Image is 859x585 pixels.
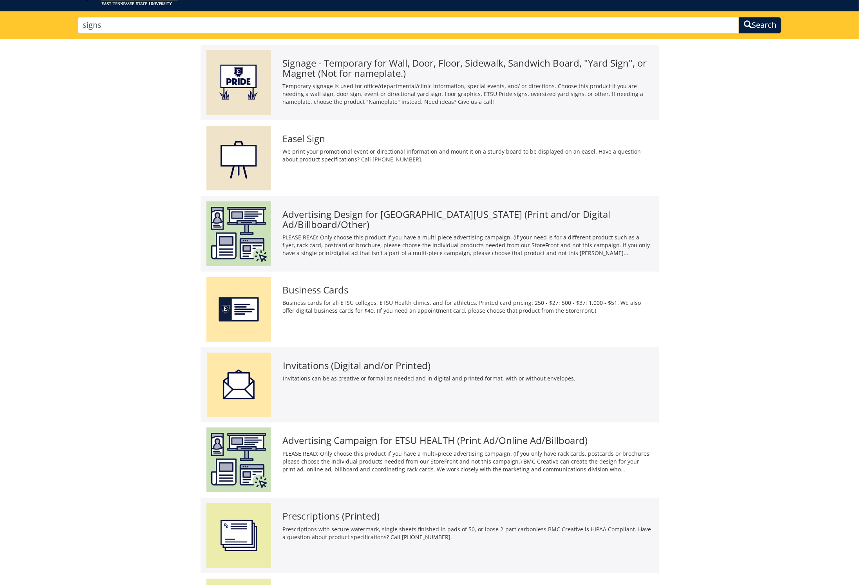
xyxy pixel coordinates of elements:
a: Prescriptions (Printed) Prescriptions with secure watermark, single sheets finished in pads of 50... [206,503,653,568]
img: etsu%20health%20marketing%20campaign%20image-6075f5506d2aa2.29536275.png [206,427,271,492]
img: business%20cards-655684f769de13.42776325.png [206,277,271,342]
p: Business cards for all ETSU colleges, ETSU Health clinics, and for athletics. Printed card pricin... [283,299,653,315]
p: We print your promotional event or directional information and mount it on a sturdy board to be d... [283,148,653,163]
h3: Signage - Temporary for Wall, Door, Floor, Sidewalk, Sandwich Board, "Yard Sign", or Magnet (Not ... [283,58,653,79]
h3: Easel Sign [283,134,653,144]
h3: Prescriptions (Printed) [283,511,653,521]
input: Search... [78,17,740,34]
p: Temporary signage is used for office/departmental/clinic information, special events, and/ or dir... [283,82,653,106]
img: prescription-pads-594929dacd5317.41259872.png [206,503,271,568]
img: signage--temporary-59a74a8170e074.78038680.png [206,50,271,115]
img: invite-67a65ccf57f173.39654699.png [206,353,271,417]
h3: Invitations (Digital and/or Printed) [283,360,653,371]
button: Search [739,17,781,34]
h3: Business Cards [283,285,653,295]
img: etsu%20health%20marketing%20campaign%20image-6075f5506d2aa2.29536275.png [206,201,271,266]
a: Advertising Campaign for ETSU HEALTH (Print Ad/Online Ad/Billboard) PLEASE READ: Only choose this... [206,427,653,492]
h3: Advertising Campaign for ETSU HEALTH (Print Ad/Online Ad/Billboard) [283,435,653,446]
a: Invitations (Digital and/or Printed) Invitations can be as creative or formal as needed and in di... [206,353,653,417]
a: Business Cards Business cards for all ETSU colleges, ETSU Health clinics, and for athletics. Prin... [206,277,653,342]
a: Signage - Temporary for Wall, Door, Floor, Sidewalk, Sandwich Board, "Yard Sign", or Magnet (Not ... [206,50,653,115]
h3: Advertising Design for [GEOGRAPHIC_DATA][US_STATE] (Print and/or Digital Ad/Billboard/Other) [283,209,653,230]
a: Advertising Design for [GEOGRAPHIC_DATA][US_STATE] (Print and/or Digital Ad/Billboard/Other) PLEA... [206,201,653,266]
a: Easel Sign We print your promotional event or directional information and mount it on a sturdy bo... [206,126,653,190]
p: PLEASE READ: Only choose this product if you have a multi-piece advertising campaign. (If you onl... [283,450,653,473]
p: Prescriptions with secure watermark, single sheets finished in pads of 50, or loose 2-part carbon... [283,525,653,541]
img: easel-sign-5948317bbd7738.25572313.png [206,126,271,190]
p: PLEASE READ: Only choose this product if you have a multi-piece advertising campaign. (If your ne... [283,234,653,257]
p: Invitations can be as creative or formal as needed and in digital and printed format, with or wit... [283,375,653,382]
